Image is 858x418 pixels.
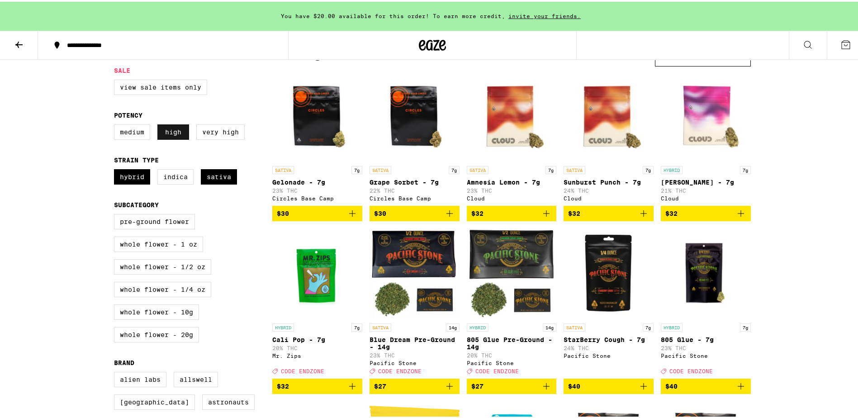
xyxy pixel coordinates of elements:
p: 805 Glue - 7g [661,334,751,342]
span: $40 [665,381,678,388]
a: Open page for Cali Pop - 7g from Mr. Zips [272,227,362,377]
label: Whole Flower - 10g [114,303,199,318]
div: Mr. Zips [272,351,362,357]
p: SATIVA [564,164,585,172]
label: Medium [114,123,150,138]
label: High [157,123,189,138]
p: SATIVA [467,164,488,172]
p: 23% THC [661,343,751,349]
div: Pacific Stone [564,351,654,357]
label: Hybrid [114,167,150,183]
img: Pacific Stone - Blue Dream Pre-Ground - 14g [370,227,460,317]
button: Add to bag [467,377,557,392]
p: 14g [543,322,556,330]
p: Cali Pop - 7g [272,334,362,342]
div: Cloud [564,194,654,199]
legend: Sale [114,65,130,72]
label: Allswell [174,370,218,385]
a: Open page for Grape Sorbet - 7g from Circles Base Camp [370,69,460,204]
label: Pre-ground Flower [114,212,195,228]
a: Open page for Runtz - 7g from Cloud [661,69,751,204]
img: Circles Base Camp - Gelonade - 7g [272,69,362,160]
p: 23% THC [370,351,460,356]
label: Whole Flower - 1/4 oz [114,280,211,295]
p: 22% THC [370,186,460,192]
span: You have $20.00 available for this order! To earn more credit, [281,11,505,17]
span: $30 [374,208,386,215]
p: 24% THC [564,343,654,349]
span: invite your friends. [505,11,584,17]
label: Very High [196,123,245,138]
legend: Strain Type [114,155,159,162]
span: CODE ENDZONE [475,366,519,372]
span: CODE ENDZONE [669,366,713,372]
a: Open page for Gelonade - 7g from Circles Base Camp [272,69,362,204]
p: 23% THC [467,186,557,192]
span: CODE ENDZONE [281,366,324,372]
span: $32 [665,208,678,215]
button: Add to bag [272,204,362,219]
span: $32 [277,381,289,388]
p: HYBRID [467,322,488,330]
img: Cloud - Sunburst Punch - 7g [564,69,654,160]
button: Add to bag [661,377,751,392]
div: Cloud [467,194,557,199]
p: 7g [740,322,751,330]
a: Open page for Blue Dream Pre-Ground - 14g from Pacific Stone [370,227,460,377]
div: Pacific Stone [370,358,460,364]
p: 23% THC [272,186,362,192]
p: [PERSON_NAME] - 7g [661,177,751,184]
p: 24% THC [564,186,654,192]
a: Open page for 805 Glue Pre-Ground - 14g from Pacific Stone [467,227,557,377]
legend: Subcategory [114,199,159,207]
div: Cloud [661,194,751,199]
img: Pacific Stone - 805 Glue Pre-Ground - 14g [467,227,557,317]
p: SATIVA [564,322,585,330]
legend: Brand [114,357,134,365]
button: Add to bag [370,377,460,392]
a: Open page for Amnesia Lemon - 7g from Cloud [467,69,557,204]
span: $32 [471,208,484,215]
a: Open page for StarBerry Cough - 7g from Pacific Stone [564,227,654,377]
label: Sativa [201,167,237,183]
img: Cloud - Runtz - 7g [661,69,751,160]
a: Open page for Sunburst Punch - 7g from Cloud [564,69,654,204]
label: Indica [157,167,194,183]
p: Blue Dream Pre-Ground - 14g [370,334,460,349]
p: 805 Glue Pre-Ground - 14g [467,334,557,349]
div: Pacific Stone [661,351,751,357]
img: Mr. Zips - Cali Pop - 7g [272,227,362,317]
legend: Potency [114,110,142,117]
button: Add to bag [467,204,557,219]
p: Gelonade - 7g [272,177,362,184]
p: 7g [545,164,556,172]
p: HYBRID [661,322,683,330]
label: Whole Flower - 1 oz [114,235,203,250]
label: [GEOGRAPHIC_DATA] [114,393,195,408]
div: Circles Base Camp [272,194,362,199]
p: Grape Sorbet - 7g [370,177,460,184]
button: Add to bag [564,204,654,219]
img: Pacific Stone - 805 Glue - 7g [661,227,751,317]
label: View Sale Items Only [114,78,207,93]
button: Add to bag [272,377,362,392]
button: Add to bag [661,204,751,219]
div: Circles Base Camp [370,194,460,199]
p: HYBRID [272,322,294,330]
button: Add to bag [370,204,460,219]
button: Add to bag [564,377,654,392]
p: StarBerry Cough - 7g [564,334,654,342]
p: 14g [446,322,460,330]
img: Circles Base Camp - Grape Sorbet - 7g [370,69,460,160]
a: Open page for 805 Glue - 7g from Pacific Stone [661,227,751,377]
span: $32 [568,208,580,215]
img: Pacific Stone - StarBerry Cough - 7g [564,227,654,317]
span: $27 [471,381,484,388]
label: Whole Flower - 20g [114,325,199,341]
p: 7g [643,322,654,330]
p: SATIVA [370,322,391,330]
p: 7g [643,164,654,172]
span: $27 [374,381,386,388]
p: 20% THC [467,351,557,356]
img: Cloud - Amnesia Lemon - 7g [467,69,557,160]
